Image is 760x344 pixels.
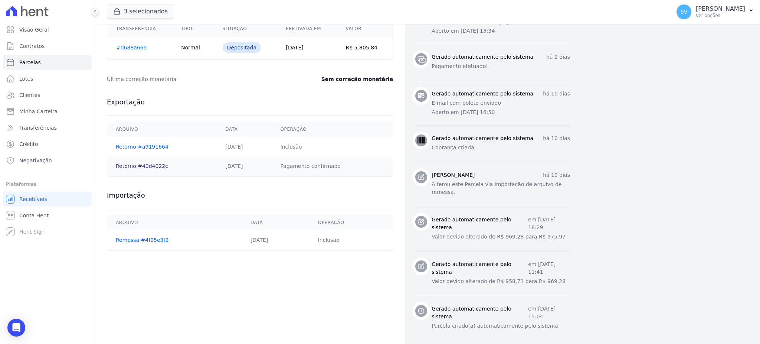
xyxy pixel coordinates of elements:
a: Recebíveis [3,192,92,207]
p: Pagamento efetuado! [432,62,570,70]
p: há 2 dias [546,53,570,61]
a: Remessa #4f05e3f2 [116,237,168,243]
button: 3 selecionados [107,4,174,19]
p: Valor devido alterado de R$ 958,71 para R$ 969,28 [432,278,570,285]
td: [DATE] [216,137,271,157]
th: Operação [272,122,393,137]
a: Negativação [3,153,92,168]
h3: Gerado automaticamente pelo sistema [432,53,533,61]
h3: Gerado automaticamente pelo sistema [432,216,528,231]
a: #d688a665 [116,45,147,51]
a: Lotes [3,71,92,86]
h3: [PERSON_NAME] [432,171,475,179]
a: Parcelas [3,55,92,70]
dd: Sem correção monetária [321,75,393,83]
td: [DATE] [242,230,309,250]
p: em [DATE] 18:29 [528,216,570,231]
dt: Última correção monetária [107,75,276,83]
th: Valor [337,21,393,36]
a: Retorno #40d4022c [116,163,168,169]
a: Visão Geral [3,22,92,37]
h3: Exportação [107,98,393,107]
th: Efetivada em [277,21,337,36]
span: Negativação [19,157,52,164]
h3: Gerado automaticamente pelo sistema [432,260,528,276]
p: Parcela criado(a) automaticamente pelo sistema [432,322,570,330]
span: Contratos [19,42,45,50]
td: [DATE] [277,36,337,59]
h3: Gerado automaticamente pelo sistema [432,90,533,98]
span: Recebíveis [19,195,47,203]
th: Arquivo [107,122,216,137]
p: há 10 dias [543,134,570,142]
th: Data [216,122,271,137]
p: Aberto em [DATE] 13:34 [432,27,570,35]
th: Arquivo [107,215,242,230]
a: Clientes [3,88,92,103]
p: Valor devido alterado de R$ 969,28 para R$ 975,97 [432,233,570,241]
p: em [DATE] 11:41 [528,260,570,276]
p: em [DATE] 15:04 [528,305,570,321]
span: Lotes [19,75,33,82]
a: Conta Hent [3,208,92,223]
th: Tipo [172,21,213,36]
p: Aberto em [DATE] 16:50 [432,108,570,116]
th: Transferência [107,21,173,36]
a: Retorno #a9191664 [116,144,168,150]
h3: Importação [107,191,393,200]
td: Normal [172,36,213,59]
a: Transferências [3,120,92,135]
th: Situação [214,21,277,36]
td: Inclusão [272,137,393,157]
span: Visão Geral [19,26,49,33]
p: Alterou este Parcela via importação de arquivo de remessa. [432,181,570,196]
span: Minha Carteira [19,108,58,115]
th: Operação [309,215,393,230]
span: Conta Hent [19,212,49,219]
p: Ver opções [696,13,745,19]
p: E-mail com boleto enviado [432,99,570,107]
td: [DATE] [216,156,271,176]
a: Contratos [3,39,92,53]
th: Data [242,215,309,230]
a: Crédito [3,137,92,152]
a: Minha Carteira [3,104,92,119]
div: Plataformas [6,180,89,189]
span: Clientes [19,91,40,99]
td: R$ 5.805,84 [337,36,393,59]
div: Depositada [223,42,261,53]
td: Pagamento confirmado [272,156,393,176]
p: há 10 dias [543,90,570,98]
span: Parcelas [19,59,41,66]
p: há 10 dias [543,171,570,179]
h3: Gerado automaticamente pelo sistema [432,134,533,142]
span: SV [681,9,687,14]
span: Transferências [19,124,57,132]
p: Cobrança criada [432,144,570,152]
h3: Gerado automaticamente pelo sistema [432,305,528,321]
td: Inclusão [309,230,393,250]
p: [PERSON_NAME] [696,5,745,13]
div: Open Intercom Messenger [7,319,25,337]
button: SV [PERSON_NAME] Ver opções [671,1,760,22]
span: Crédito [19,140,38,148]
